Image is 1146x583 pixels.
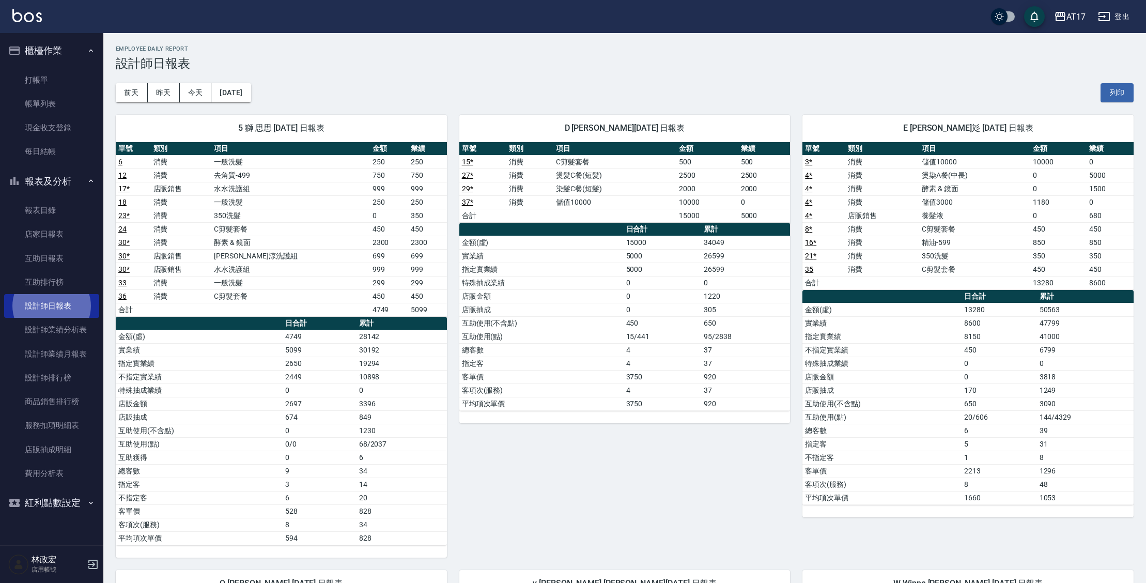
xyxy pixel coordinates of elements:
td: 3 [283,478,357,491]
td: 299 [408,276,447,289]
th: 日合計 [962,290,1037,303]
td: 儲值10000 [553,195,676,209]
td: 750 [370,168,409,182]
td: 店販銷售 [151,182,211,195]
td: 0 [283,424,357,437]
td: 1660 [962,491,1037,504]
td: 店販銷售 [845,209,919,222]
td: 10898 [357,370,447,383]
th: 業績 [1087,142,1134,156]
td: 燙染A餐(中長) [919,168,1030,182]
td: 450 [1030,222,1086,236]
td: 指定實業績 [459,263,624,276]
td: 450 [624,316,702,330]
h3: 設計師日報表 [116,56,1134,71]
td: 4 [624,357,702,370]
a: 店販抽成明細 [4,438,99,462]
td: 1500 [1087,182,1134,195]
td: 4 [624,343,702,357]
td: 總客數 [459,343,624,357]
td: 一般洗髮 [211,155,370,168]
td: 0 [701,276,790,289]
th: 類別 [506,142,553,156]
td: 消費 [151,155,211,168]
td: 350 [1030,249,1086,263]
td: C剪髮套餐 [919,222,1030,236]
td: 燙髮C餐(短髮) [553,168,676,182]
td: 6 [357,451,447,464]
button: 今天 [180,83,212,102]
td: 8150 [962,330,1037,343]
td: 平均項次單價 [459,397,624,410]
td: 不指定客 [802,451,962,464]
td: 3818 [1037,370,1134,383]
td: 儲值3000 [919,195,1030,209]
td: 0 [962,357,1037,370]
td: 4 [624,383,702,397]
a: 店家日報表 [4,222,99,246]
td: 9 [283,464,357,478]
table: a dense table [802,290,1134,505]
button: 紅利點數設定 [4,489,99,516]
a: 服務扣項明細表 [4,413,99,437]
td: 30192 [357,343,447,357]
td: 350洗髮 [919,249,1030,263]
td: 互助使用(點) [459,330,624,343]
td: 消費 [845,155,919,168]
td: 消費 [151,222,211,236]
td: 2000 [676,182,738,195]
td: 20/606 [962,410,1037,424]
td: 養髮液 [919,209,1030,222]
td: 250 [408,195,447,209]
td: 不指定實業績 [116,370,283,383]
td: 去角質-499 [211,168,370,182]
td: 39 [1037,424,1134,437]
td: 8 [962,478,1037,491]
td: 48 [1037,478,1134,491]
th: 類別 [151,142,211,156]
a: 24 [118,225,127,233]
td: 儲值10000 [919,155,1030,168]
td: 消費 [151,168,211,182]
td: 0 [283,383,357,397]
td: 299 [370,276,409,289]
td: 41000 [1037,330,1134,343]
a: 帳單列表 [4,92,99,116]
th: 累計 [357,317,447,330]
img: Logo [12,9,42,22]
a: 18 [118,198,127,206]
td: 店販抽成 [459,303,624,316]
td: 店販金額 [802,370,962,383]
span: D [PERSON_NAME][DATE] 日報表 [472,123,778,133]
td: 客單價 [802,464,962,478]
td: 店販銷售 [151,263,211,276]
td: 店販抽成 [802,383,962,397]
th: 項目 [211,142,370,156]
td: 15000 [676,209,738,222]
td: 450 [370,222,409,236]
p: 店用帳號 [32,565,84,574]
td: 實業績 [116,343,283,357]
td: 特殊抽成業績 [116,383,283,397]
td: 0 [624,303,702,316]
td: 20 [357,491,447,504]
td: 0 [1030,209,1086,222]
span: E [PERSON_NAME]彣 [DATE] 日報表 [815,123,1121,133]
td: 31 [1037,437,1134,451]
th: 單號 [459,142,506,156]
td: C剪髮套餐 [919,263,1030,276]
span: 5 獅 思思 [DATE] 日報表 [128,123,435,133]
td: 674 [283,410,357,424]
td: 0 [624,276,702,289]
th: 金額 [1030,142,1086,156]
table: a dense table [116,142,447,317]
table: a dense table [459,142,791,223]
td: 客單價 [116,504,283,518]
td: 特殊抽成業績 [459,276,624,289]
table: a dense table [116,317,447,545]
td: 500 [738,155,791,168]
td: 250 [370,155,409,168]
th: 累計 [701,223,790,236]
td: C剪髮套餐 [211,289,370,303]
td: 14 [357,478,447,491]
